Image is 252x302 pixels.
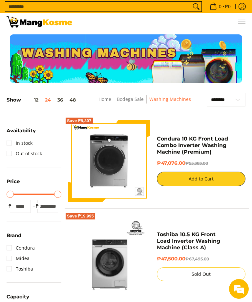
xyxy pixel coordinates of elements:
span: Capacity [7,294,29,299]
summary: Open [7,179,20,189]
h6: ₱47,076.00 [157,160,246,167]
img: Washing Machines l Mang Kosme: Home Appliances Warehouse Sale Partner [7,16,72,28]
a: Washing Machines [149,96,191,102]
span: Price [7,179,20,184]
img: Toshiba 10.5 KG Front Load Inverter Washing Machine (Class A) [68,215,150,297]
a: Midea [7,253,30,264]
button: 36 [54,97,66,103]
h5: Show [7,97,79,103]
span: Save ₱8,307 [67,119,92,123]
summary: Open [7,233,21,243]
span: 0 [218,4,222,9]
a: Condura [7,243,35,253]
span: Brand [7,233,21,238]
span: ₱ [7,203,13,209]
span: ₱ [34,203,41,209]
a: Bodega Sale [117,96,144,102]
h6: ₱47,500.00 [157,256,246,262]
summary: Open [7,128,36,138]
a: Condura 10 KG Front Load Combo Inverter Washing Machine (Premium) [157,136,228,155]
del: ₱67,495.00 [185,256,209,261]
span: • [208,3,233,10]
nav: Main Menu [79,13,245,31]
button: Sold Out [157,267,246,281]
del: ₱55,383.00 [185,161,208,166]
span: Save ₱19,995 [67,214,94,218]
nav: Breadcrumbs [86,95,203,110]
a: Out of stock [7,148,42,159]
button: 24 [42,97,54,103]
button: Search [191,2,201,11]
a: Toshiba 10.5 KG Front Load Inverter Washing Machine (Class A) [157,231,220,251]
a: Home [98,96,111,102]
img: Condura 10 KG Front Load Combo Inverter Washing Machine (Premium) [68,120,150,202]
span: Availability [7,128,36,133]
span: ₱0 [224,4,232,9]
button: Menu [238,13,245,31]
ul: Customer Navigation [79,13,245,31]
button: Add to Cart [157,172,246,186]
button: 12 [21,97,42,103]
button: 48 [66,97,79,103]
a: In stock [7,138,32,148]
a: Toshiba [7,264,33,274]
